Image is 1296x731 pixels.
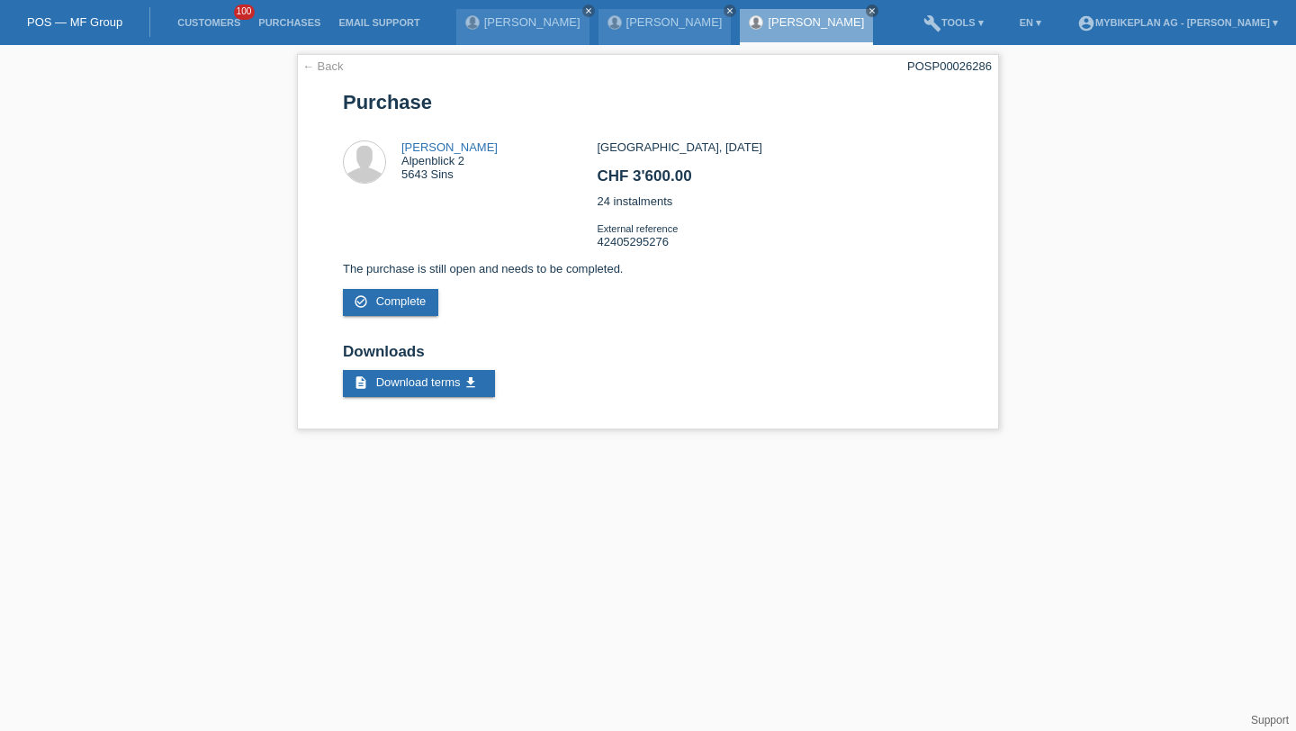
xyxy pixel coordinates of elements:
a: check_circle_outline Complete [343,289,438,316]
span: Complete [376,294,427,308]
a: close [582,5,595,17]
span: External reference [597,223,678,234]
a: close [866,5,878,17]
i: get_app [463,375,478,390]
div: [GEOGRAPHIC_DATA], [DATE] 24 instalments 42405295276 [597,140,952,262]
a: POS — MF Group [27,15,122,29]
a: buildTools ▾ [914,17,993,28]
a: close [724,5,736,17]
i: build [923,14,941,32]
i: account_circle [1077,14,1095,32]
i: close [584,6,593,15]
a: [PERSON_NAME] [626,15,723,29]
i: check_circle_outline [354,294,368,309]
h2: Downloads [343,343,953,370]
h1: Purchase [343,91,953,113]
a: Customers [168,17,249,28]
div: Alpenblick 2 5643 Sins [401,140,498,181]
a: Support [1251,714,1289,726]
a: description Download terms get_app [343,370,495,397]
a: [PERSON_NAME] [484,15,580,29]
div: POSP00026286 [907,59,992,73]
a: ← Back [302,59,344,73]
span: 100 [234,5,256,20]
span: Download terms [376,375,461,389]
i: close [725,6,734,15]
i: close [868,6,877,15]
h2: CHF 3'600.00 [597,167,952,194]
p: The purchase is still open and needs to be completed. [343,262,953,275]
a: Purchases [249,17,329,28]
a: [PERSON_NAME] [401,140,498,154]
a: account_circleMybikeplan AG - [PERSON_NAME] ▾ [1068,17,1287,28]
a: EN ▾ [1011,17,1050,28]
a: [PERSON_NAME] [768,15,864,29]
a: Email Support [329,17,428,28]
i: description [354,375,368,390]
